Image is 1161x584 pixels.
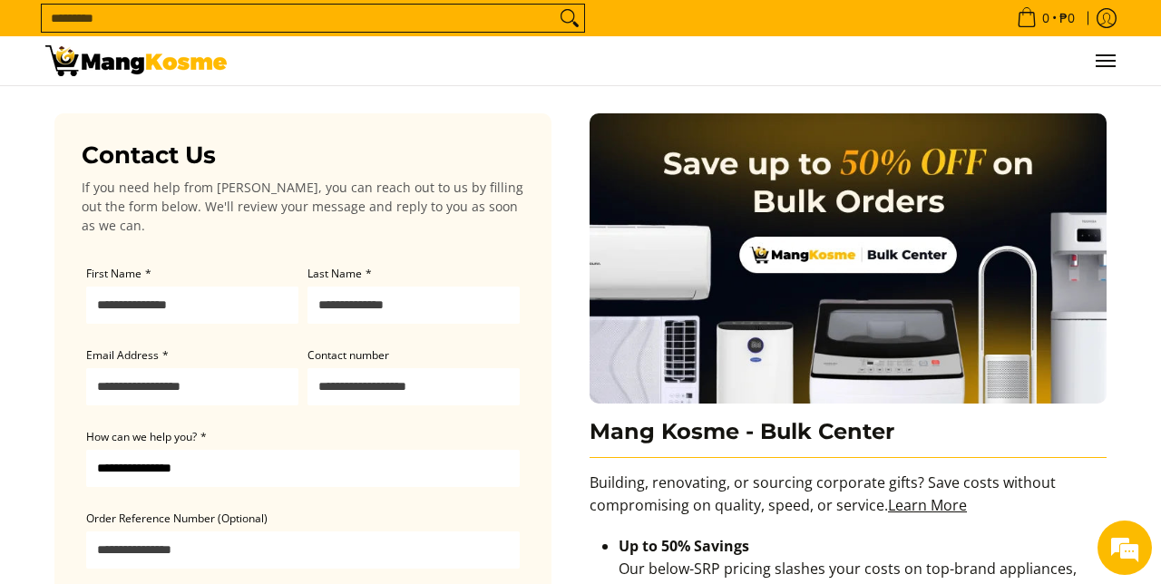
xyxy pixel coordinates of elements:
span: How can we help you? [86,429,197,444]
span: Contact number [307,347,389,363]
h3: Contact Us [82,141,524,170]
span: ₱0 [1057,12,1078,24]
a: Learn More [888,495,967,515]
p: If you need help from [PERSON_NAME], you can reach out to us by filling out the form below. We'll... [82,178,524,235]
span: Order Reference Number (Optional) [86,511,268,526]
h3: Mang Kosme - Bulk Center [590,418,1107,459]
span: Last Name [307,266,362,281]
span: 0 [1039,12,1052,24]
button: Menu [1094,36,1116,85]
p: Building, renovating, or sourcing corporate gifts? Save costs without compromising on quality, sp... [590,472,1107,535]
button: Search [555,5,584,32]
ul: Customer Navigation [245,36,1116,85]
nav: Main Menu [245,36,1116,85]
img: Contact Us Today! l Mang Kosme - Home Appliance Warehouse Sale [45,45,227,76]
span: Email Address [86,347,159,363]
span: • [1011,8,1080,28]
span: First Name [86,266,141,281]
strong: Up to 50% Savings [619,536,749,556]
